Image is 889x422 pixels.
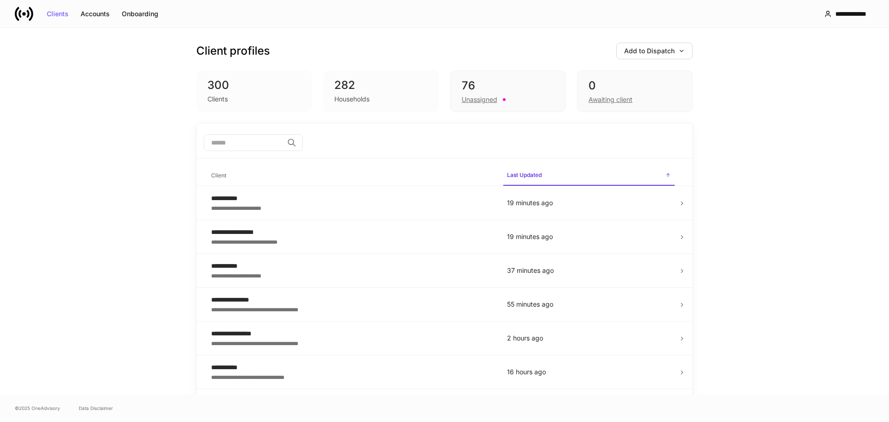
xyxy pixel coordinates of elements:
h3: Client profiles [196,44,270,58]
p: 37 minutes ago [507,266,671,275]
div: Awaiting client [588,95,632,104]
div: 0 [588,78,681,93]
div: Add to Dispatch [624,48,685,54]
span: © 2025 OneAdvisory [15,404,60,412]
button: Clients [41,6,75,21]
span: Last Updated [503,166,675,186]
span: Client [207,166,496,185]
div: Accounts [81,11,110,17]
p: 19 minutes ago [507,232,671,241]
div: Unassigned [462,95,497,104]
div: Onboarding [122,11,158,17]
p: 19 minutes ago [507,198,671,208]
a: Data Disclaimer [79,404,113,412]
div: Clients [47,11,69,17]
div: 300 [207,78,301,93]
h6: Last Updated [507,170,542,179]
div: 0Awaiting client [577,70,693,112]
button: Add to Dispatch [616,43,693,59]
p: 16 hours ago [507,367,671,377]
h6: Client [211,171,226,180]
button: Onboarding [116,6,164,21]
p: 55 minutes ago [507,300,671,309]
div: Clients [207,94,228,104]
div: 282 [334,78,428,93]
div: 76Unassigned [450,70,566,112]
button: Accounts [75,6,116,21]
div: Households [334,94,369,104]
div: 76 [462,78,554,93]
p: 2 hours ago [507,334,671,343]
